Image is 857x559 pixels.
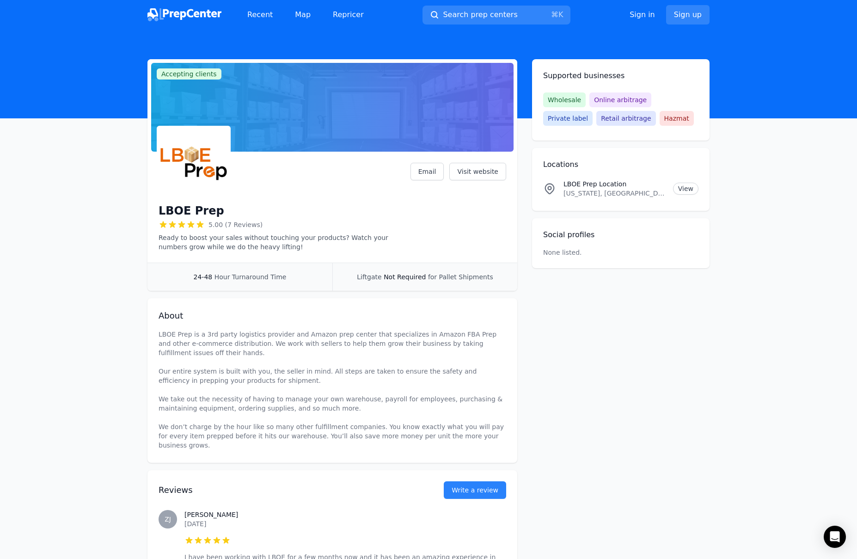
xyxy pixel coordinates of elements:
kbd: K [558,10,563,19]
span: 5.00 (7 Reviews) [208,220,263,229]
span: Hour Turnaround Time [214,273,287,281]
h1: LBOE Prep [159,203,224,218]
h3: [PERSON_NAME] [184,510,506,519]
span: 24-48 [194,273,213,281]
a: View [673,183,698,195]
span: Retail arbitrage [596,111,655,126]
kbd: ⌘ [551,10,558,19]
div: Open Intercom Messenger [824,526,846,548]
span: Search prep centers [443,9,517,20]
a: Write a review [444,481,506,499]
img: LBOE Prep [159,128,229,198]
span: for Pallet Shipments [428,273,493,281]
a: Repricer [325,6,371,24]
a: Map [288,6,318,24]
a: Recent [240,6,280,24]
h2: Locations [543,159,698,170]
p: LBOE Prep is a 3rd party logistics provider and Amazon prep center that specializes in Amazon FBA... [159,330,506,450]
span: Private label [543,111,593,126]
h2: Reviews [159,484,414,497]
p: [US_STATE], [GEOGRAPHIC_DATA] [563,189,666,198]
h2: Supported businesses [543,70,698,81]
span: ZJ [165,516,171,522]
a: Visit website [449,163,506,180]
time: [DATE] [184,520,206,528]
span: Liftgate [357,273,381,281]
span: Wholesale [543,92,586,107]
span: Online arbitrage [589,92,651,107]
h2: About [159,309,506,322]
a: Email [410,163,444,180]
span: Accepting clients [157,68,221,80]
img: PrepCenter [147,8,221,21]
p: LBOE Prep Location [563,179,666,189]
button: Search prep centers⌘K [422,6,570,25]
h2: Social profiles [543,229,698,240]
a: Sign in [630,9,655,20]
p: Ready to boost your sales without touching your products? Watch your numbers grow while we do the... [159,233,410,252]
a: Sign up [666,5,710,25]
span: Hazmat [660,111,694,126]
span: Not Required [384,273,426,281]
p: None listed. [543,248,582,257]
